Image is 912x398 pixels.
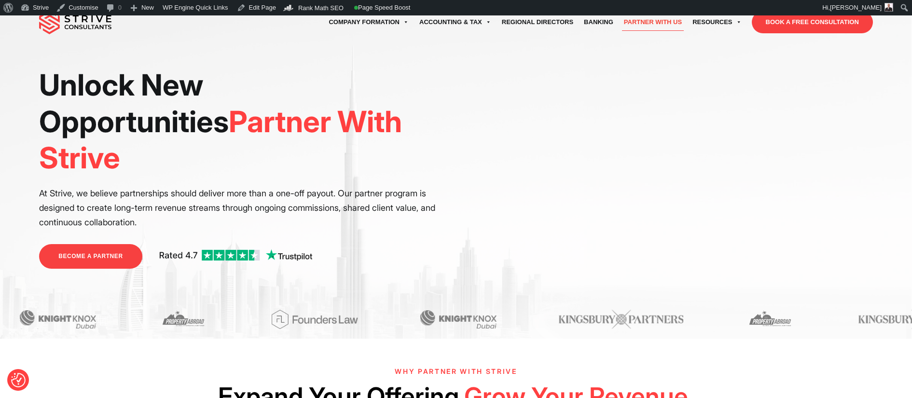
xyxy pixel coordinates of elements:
[414,9,497,36] a: Accounting & Tax
[619,9,687,36] a: Partner with Us
[39,10,111,34] img: main-logo.svg
[39,67,449,177] h1: Unlock New Opportunities
[687,9,746,36] a: Resources
[463,67,873,297] iframe: <br />
[39,244,142,269] a: BECOME A PARTNER
[39,186,449,230] p: At Strive, we believe partnerships should deliver more than a one-off payout. Our partner program...
[752,11,873,33] a: BOOK A FREE CONSULTATION
[298,4,344,12] span: Rank Math SEO
[323,9,414,36] a: Company Formation
[579,9,619,36] a: Banking
[39,104,402,176] span: Partner With Strive
[11,373,26,387] img: Revisit consent button
[11,373,26,387] button: Consent Preferences
[497,9,579,36] a: Regional Directors
[830,4,882,11] span: [PERSON_NAME]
